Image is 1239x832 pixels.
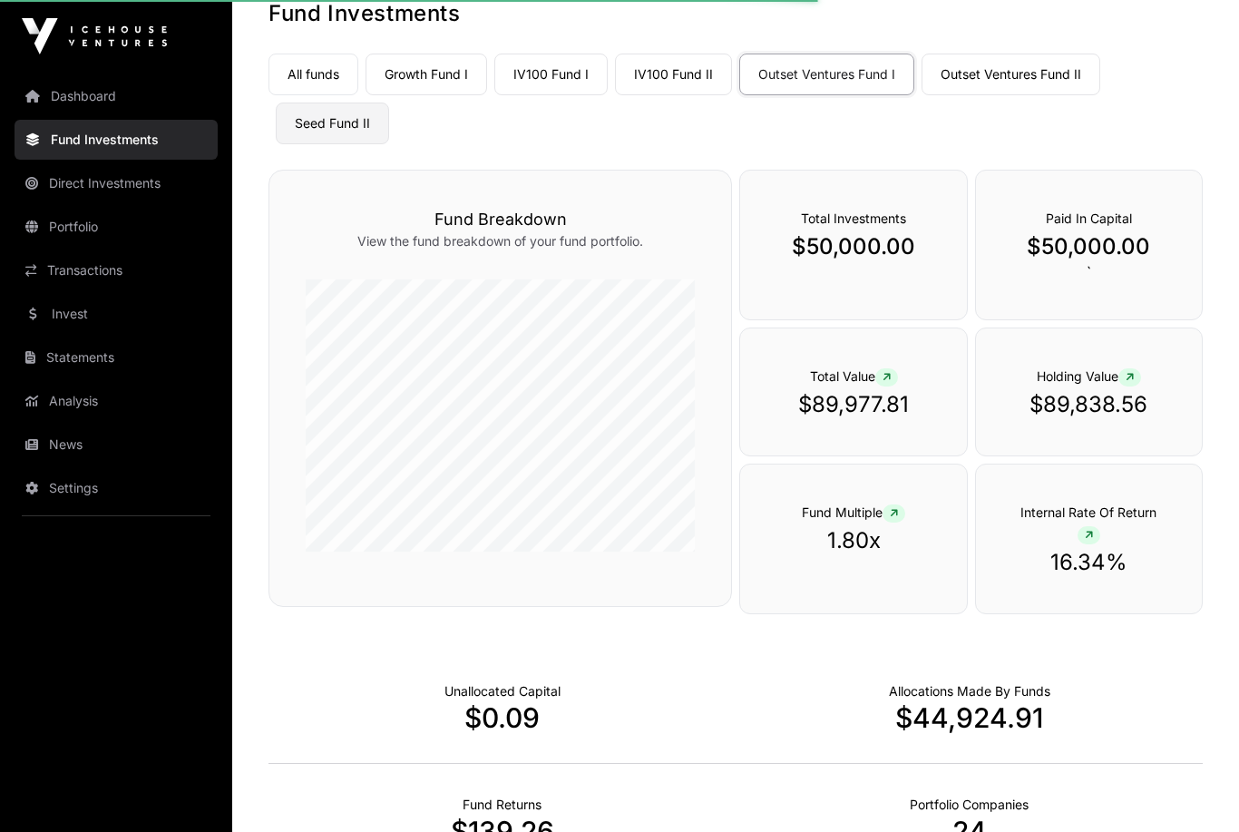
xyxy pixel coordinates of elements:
p: 1.80x [776,526,930,555]
p: Number of Companies Deployed Into [910,796,1029,814]
a: Analysis [15,381,218,421]
p: Realised Returns from Funds [463,796,541,814]
a: Invest [15,294,218,334]
a: Statements [15,338,218,377]
a: Dashboard [15,76,218,116]
a: All funds [268,54,358,95]
p: $50,000.00 [776,232,930,261]
iframe: Chat Widget [1148,745,1239,832]
p: $44,924.91 [736,701,1203,734]
p: Capital Deployed Into Companies [889,682,1050,700]
a: IV100 Fund II [615,54,732,95]
p: $50,000.00 [1012,232,1166,261]
h3: Fund Breakdown [306,207,695,232]
p: View the fund breakdown of your fund portfolio. [306,232,695,250]
span: Paid In Capital [1046,210,1132,226]
span: Internal Rate Of Return [1020,504,1156,542]
span: Total Investments [801,210,906,226]
a: Seed Fund II [276,103,389,144]
a: News [15,425,218,465]
img: Icehouse Ventures Logo [22,18,167,54]
span: Fund Multiple [802,504,905,520]
a: Outset Ventures Fund II [922,54,1100,95]
span: Total Value [810,368,898,384]
a: Portfolio [15,207,218,247]
a: Direct Investments [15,163,218,203]
a: Fund Investments [15,120,218,160]
a: Growth Fund I [366,54,487,95]
a: Settings [15,468,218,508]
a: IV100 Fund I [494,54,608,95]
p: $0.09 [268,701,736,734]
span: Holding Value [1037,368,1141,384]
a: Outset Ventures Fund I [739,54,914,95]
p: Cash not yet allocated [444,682,561,700]
div: ` [975,170,1203,320]
a: Transactions [15,250,218,290]
p: 16.34% [1012,548,1166,577]
p: $89,838.56 [1012,390,1166,419]
p: $89,977.81 [776,390,930,419]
